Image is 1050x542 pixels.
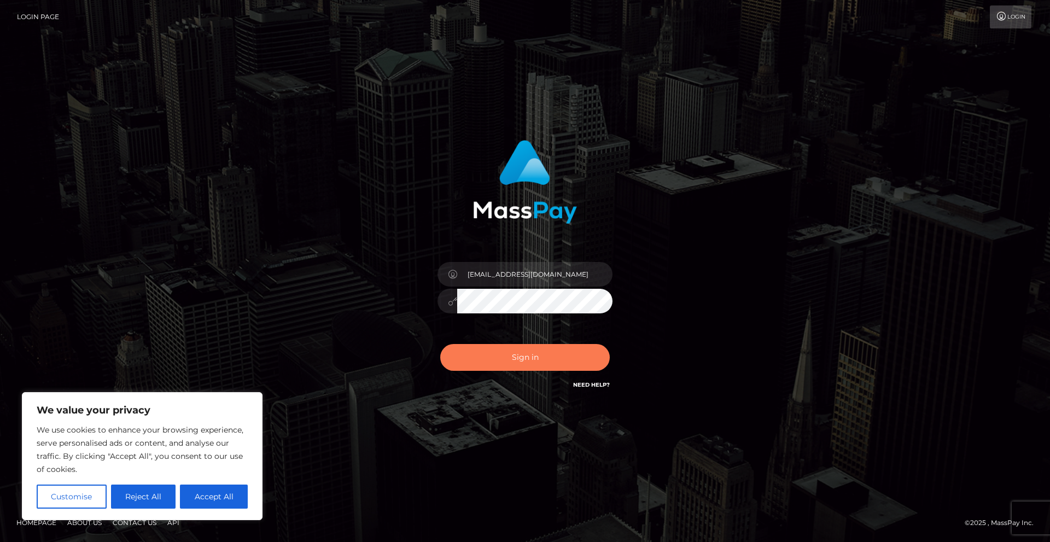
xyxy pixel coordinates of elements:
[473,140,577,224] img: MassPay Login
[440,344,610,371] button: Sign in
[163,514,184,531] a: API
[37,423,248,476] p: We use cookies to enhance your browsing experience, serve personalised ads or content, and analys...
[573,381,610,388] a: Need Help?
[108,514,161,531] a: Contact Us
[37,485,107,509] button: Customise
[180,485,248,509] button: Accept All
[111,485,176,509] button: Reject All
[63,514,106,531] a: About Us
[12,514,61,531] a: Homepage
[965,517,1042,529] div: © 2025 , MassPay Inc.
[17,5,59,28] a: Login Page
[990,5,1031,28] a: Login
[22,392,262,520] div: We value your privacy
[457,262,612,287] input: Username...
[37,404,248,417] p: We value your privacy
